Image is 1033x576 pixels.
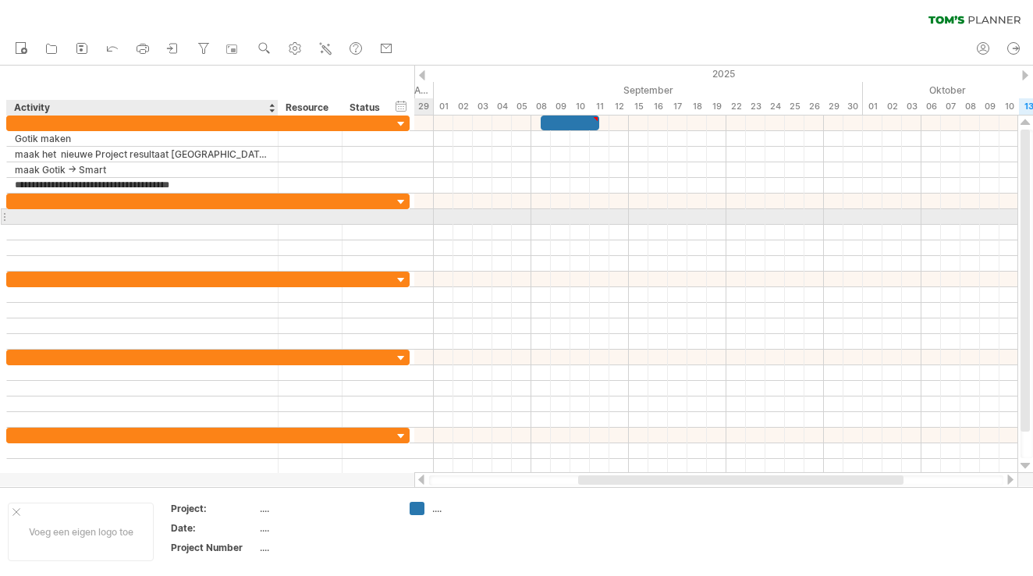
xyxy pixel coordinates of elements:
div: vrijdag, 3 Oktober 2025 [902,98,921,115]
div: vrijdag, 5 September 2025 [512,98,531,115]
div: dinsdag, 9 September 2025 [551,98,570,115]
div: .... [432,502,517,515]
div: Date: [171,521,257,535]
div: woensdag, 8 Oktober 2025 [960,98,980,115]
div: woensdag, 24 September 2025 [765,98,785,115]
div: woensdag, 17 September 2025 [668,98,687,115]
div: donderdag, 9 Oktober 2025 [980,98,999,115]
div: .... [260,541,391,554]
div: Project Number [171,541,257,554]
div: Gotik maken [15,131,270,146]
div: maandag, 8 September 2025 [531,98,551,115]
div: maandag, 6 Oktober 2025 [921,98,941,115]
div: donderdag, 11 September 2025 [590,98,609,115]
div: dinsdag, 30 September 2025 [843,98,863,115]
div: dinsdag, 2 September 2025 [453,98,473,115]
div: maandag, 29 September 2025 [824,98,843,115]
div: Activity [14,100,269,116]
div: maandag, 22 September 2025 [726,98,746,115]
div: vrijdag, 26 September 2025 [804,98,824,115]
div: Voeg een eigen logo toe [8,503,154,561]
div: .... [260,502,391,515]
div: .... [260,521,391,535]
div: maandag, 1 September 2025 [434,98,453,115]
div: maak Gotik -> Smart [15,162,270,177]
div: woensdag, 3 September 2025 [473,98,492,115]
div: vrijdag, 19 September 2025 [707,98,726,115]
div: dinsdag, 16 September 2025 [648,98,668,115]
div: donderdag, 2 Oktober 2025 [882,98,902,115]
div: vrijdag, 12 September 2025 [609,98,629,115]
div: Resource [286,100,333,116]
div: maak het nieuwe Project resultaat [GEOGRAPHIC_DATA] t' ij [15,147,270,162]
div: maandag, 15 September 2025 [629,98,648,115]
div: donderdag, 25 September 2025 [785,98,804,115]
div: woensdag, 1 Oktober 2025 [863,98,882,115]
div: September 2025 [434,82,863,98]
div: vrijdag, 29 Augustus 2025 [414,98,434,115]
div: dinsdag, 23 September 2025 [746,98,765,115]
div: Status [350,100,384,116]
div: donderdag, 18 September 2025 [687,98,707,115]
div: donderdag, 4 September 2025 [492,98,512,115]
div: vrijdag, 10 Oktober 2025 [999,98,1019,115]
div: woensdag, 10 September 2025 [570,98,590,115]
div: Project: [171,502,257,515]
div: dinsdag, 7 Oktober 2025 [941,98,960,115]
